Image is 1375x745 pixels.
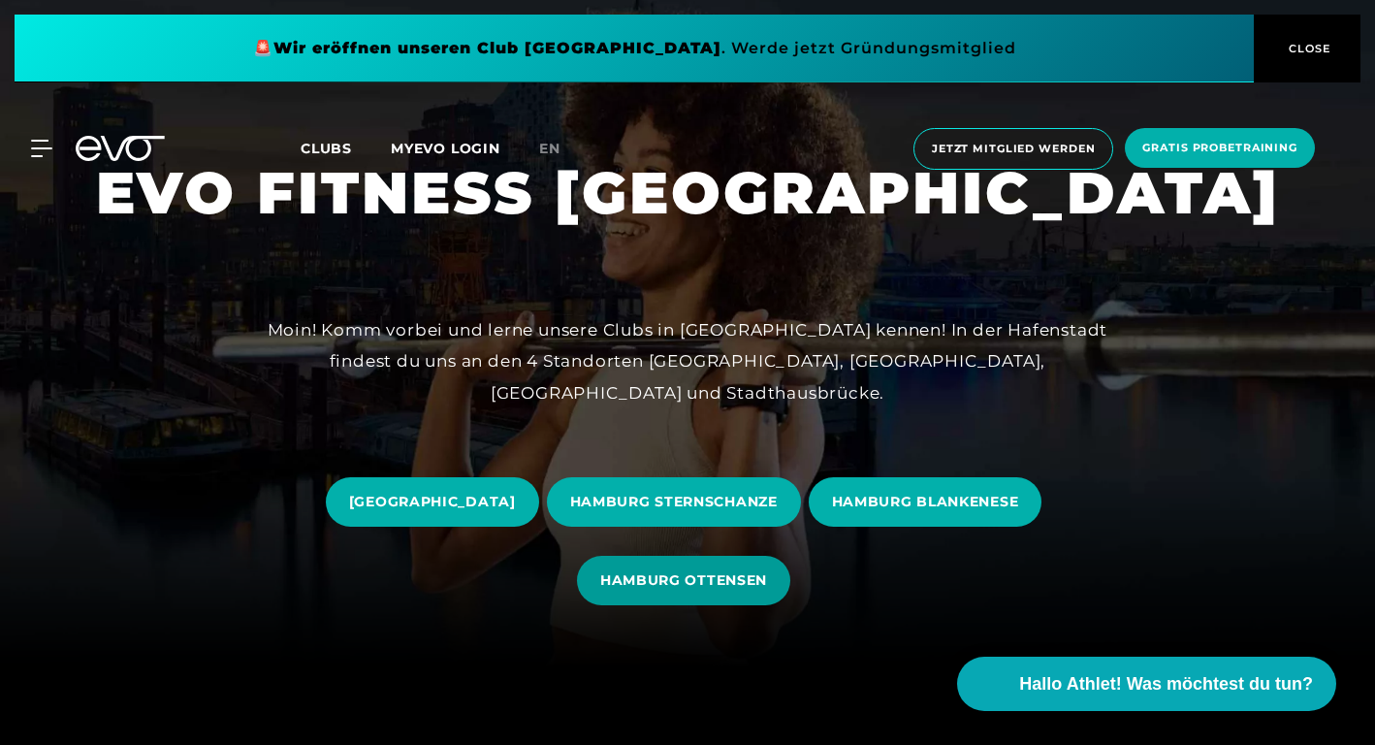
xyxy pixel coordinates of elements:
span: CLOSE [1284,40,1331,57]
a: HAMBURG BLANKENESE [809,463,1050,541]
a: HAMBURG OTTENSEN [577,541,798,620]
a: [GEOGRAPHIC_DATA] [326,463,547,541]
a: Clubs [301,139,391,157]
a: HAMBURG STERNSCHANZE [547,463,809,541]
span: HAMBURG BLANKENESE [832,492,1019,512]
span: Clubs [301,140,352,157]
span: [GEOGRAPHIC_DATA] [349,492,516,512]
span: Jetzt Mitglied werden [932,141,1095,157]
span: HAMBURG STERNSCHANZE [570,492,778,512]
a: MYEVO LOGIN [391,140,500,157]
button: CLOSE [1254,15,1360,82]
button: Hallo Athlet! Was möchtest du tun? [957,657,1336,711]
span: en [539,140,560,157]
a: Jetzt Mitglied werden [908,128,1119,170]
a: en [539,138,584,160]
span: HAMBURG OTTENSEN [600,570,767,591]
span: Hallo Athlet! Was möchtest du tun? [1019,671,1313,697]
div: Moin! Komm vorbei und lerne unsere Clubs in [GEOGRAPHIC_DATA] kennen! In der Hafenstadt findest d... [251,314,1124,408]
span: Gratis Probetraining [1142,140,1297,156]
a: Gratis Probetraining [1119,128,1321,170]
